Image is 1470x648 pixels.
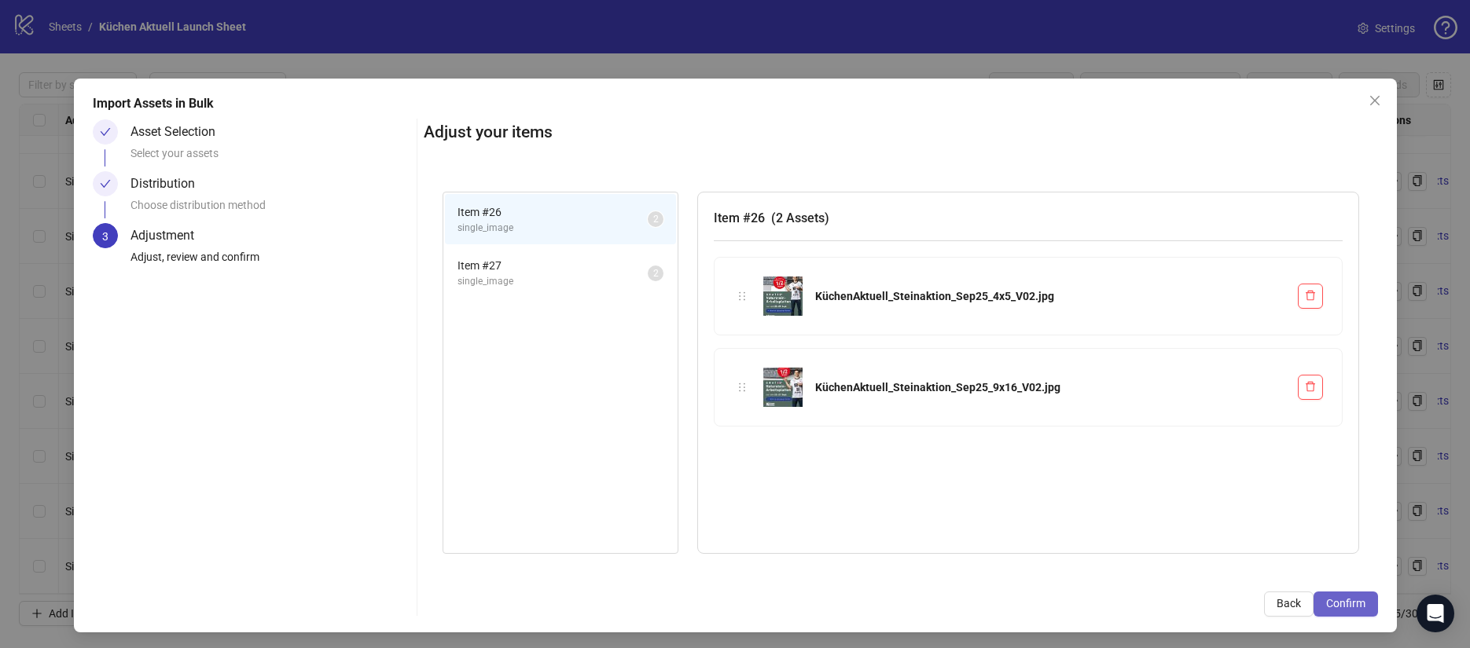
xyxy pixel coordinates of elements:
sup: 2 [648,211,663,227]
img: KüchenAktuell_Steinaktion_Sep25_9x16_V02.jpg [763,368,803,407]
span: Back [1277,597,1301,610]
span: ( 2 Assets ) [771,211,829,225]
span: check [100,178,111,189]
div: Choose distribution method [130,196,411,223]
button: Delete [1298,375,1323,400]
img: KüchenAktuell_Steinaktion_Sep25_4x5_V02.jpg [763,276,803,316]
span: close [1369,94,1381,107]
span: delete [1305,290,1316,301]
span: 2 [653,214,659,225]
span: delete [1305,381,1316,392]
div: Import Assets in Bulk [93,94,1378,113]
div: Select your assets [130,145,411,171]
button: Close [1362,88,1387,113]
span: Item # 27 [458,257,648,274]
h3: Item # 26 [714,208,1343,228]
div: Distribution [130,171,208,196]
div: holder [733,379,751,396]
span: Confirm [1326,597,1365,610]
span: Item # 26 [458,203,648,221]
button: Confirm [1314,591,1378,617]
span: single_image [458,274,648,289]
div: Asset Selection [130,119,228,145]
div: holder [733,287,751,305]
span: holder [737,382,748,393]
span: 2 [653,268,659,279]
div: Open Intercom Messenger [1417,595,1454,632]
button: Back [1264,591,1314,617]
sup: 2 [648,265,663,281]
div: Adjust, review and confirm [130,248,411,275]
span: 3 [102,230,108,243]
span: single_image [458,221,648,236]
button: Delete [1298,284,1323,309]
div: KüchenAktuell_Steinaktion_Sep25_9x16_V02.jpg [815,379,1285,396]
div: Adjustment [130,223,207,248]
div: KüchenAktuell_Steinaktion_Sep25_4x5_V02.jpg [815,287,1285,305]
span: check [100,126,111,137]
h2: Adjust your items [424,119,1378,145]
span: holder [737,291,748,302]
